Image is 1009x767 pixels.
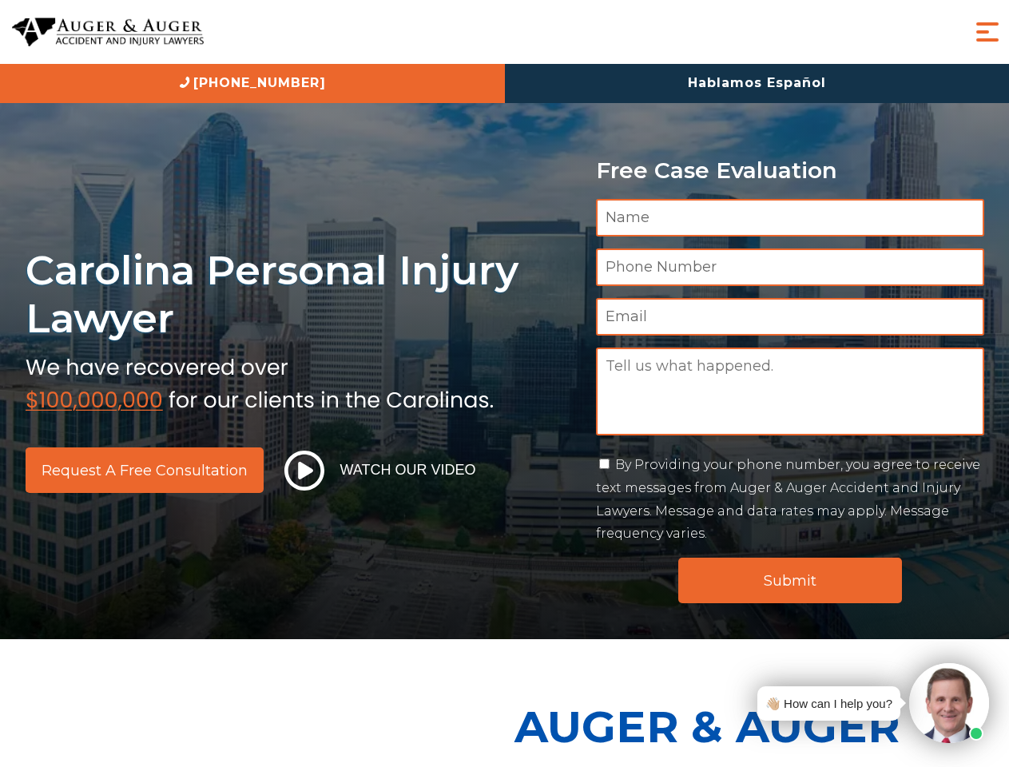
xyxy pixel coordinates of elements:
[42,463,248,478] span: Request a Free Consultation
[280,450,481,491] button: Watch Our Video
[26,246,577,343] h1: Carolina Personal Injury Lawyer
[12,18,204,47] img: Auger & Auger Accident and Injury Lawyers Logo
[765,693,892,714] div: 👋🏼 How can I help you?
[678,558,902,603] input: Submit
[596,158,984,183] p: Free Case Evaluation
[26,447,264,493] a: Request a Free Consultation
[596,457,980,541] label: By Providing your phone number, you agree to receive text messages from Auger & Auger Accident an...
[596,248,984,286] input: Phone Number
[971,16,1003,48] button: Menu
[596,298,984,336] input: Email
[909,663,989,743] img: Intaker widget Avatar
[26,351,494,411] img: sub text
[514,687,1000,766] p: Auger & Auger
[596,199,984,236] input: Name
